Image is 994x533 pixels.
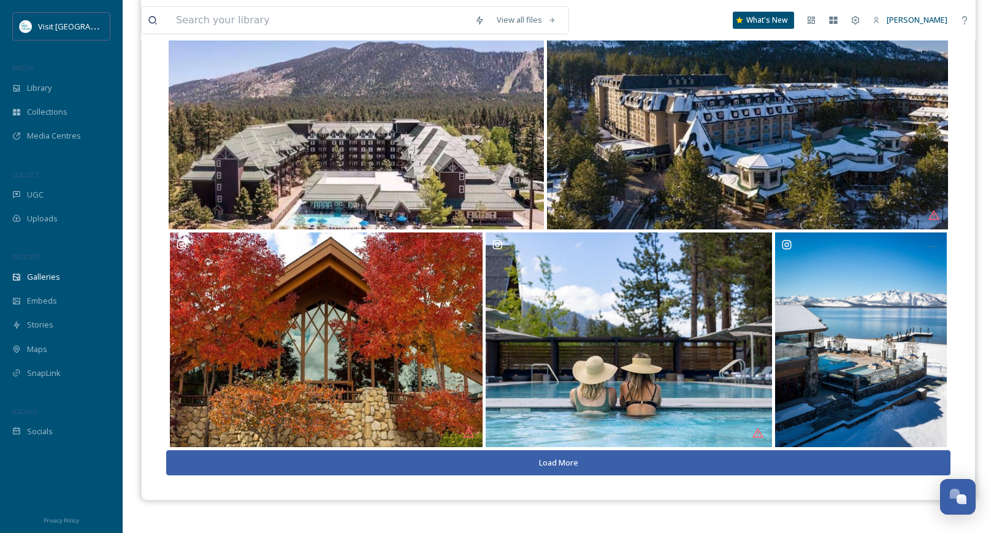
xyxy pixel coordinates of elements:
[27,426,53,437] span: Socials
[27,106,67,118] span: Collections
[27,82,52,94] span: Library
[27,343,47,355] span: Maps
[44,512,79,527] a: Privacy Policy
[44,516,79,524] span: Privacy Policy
[12,170,39,179] span: COLLECT
[733,12,794,29] a: What's New
[27,367,61,379] span: SnapLink
[27,189,44,201] span: UGC
[774,232,949,447] a: With world-class amenities and access to the best of Lake Tahoe just steps from your door, Tahoe ...
[170,7,468,34] input: Search your library
[12,407,37,416] span: SOCIALS
[38,20,133,32] span: Visit [GEOGRAPHIC_DATA]
[27,295,57,307] span: Embeds
[484,232,773,447] a: Summer is almost here! ☀️ Have you booked your plans yet? With endless adventures to experience a...
[27,319,53,331] span: Stories
[12,63,34,72] span: MEDIA
[887,14,947,25] span: [PERSON_NAME]
[491,8,562,32] a: View all files
[27,213,58,224] span: Uploads
[545,19,949,229] a: Escape to paradise at Margaritaville Lake Tahoe! Whether you're soaking up the sun with a cocktai...
[20,20,32,33] img: download.jpeg
[27,130,81,142] span: Media Centres
[12,252,40,261] span: WIDGETS
[866,8,954,32] a: [PERSON_NAME]
[940,479,976,515] button: Open Chat
[168,232,484,447] a: Fall has arrived at Edgewood Tahoe 🍁 As the leaves change, so do our adventures. We welcome you t...
[27,271,60,283] span: Galleries
[166,450,950,475] button: Load More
